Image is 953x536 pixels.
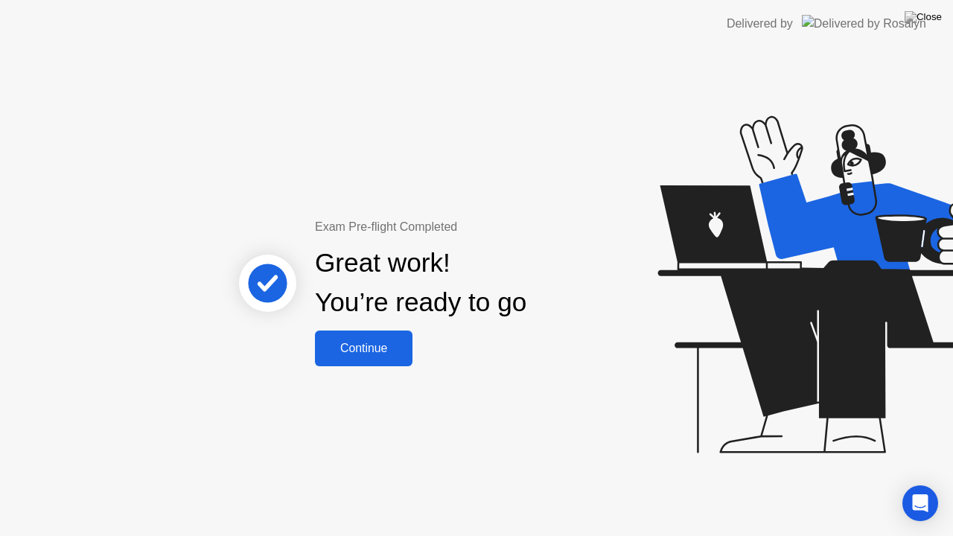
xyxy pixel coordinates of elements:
div: Great work! You’re ready to go [315,243,526,322]
div: Delivered by [727,15,793,33]
button: Continue [315,331,412,366]
img: Delivered by Rosalyn [802,15,926,32]
div: Exam Pre-flight Completed [315,218,622,236]
img: Close [905,11,942,23]
div: Continue [319,342,408,355]
div: Open Intercom Messenger [902,485,938,521]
